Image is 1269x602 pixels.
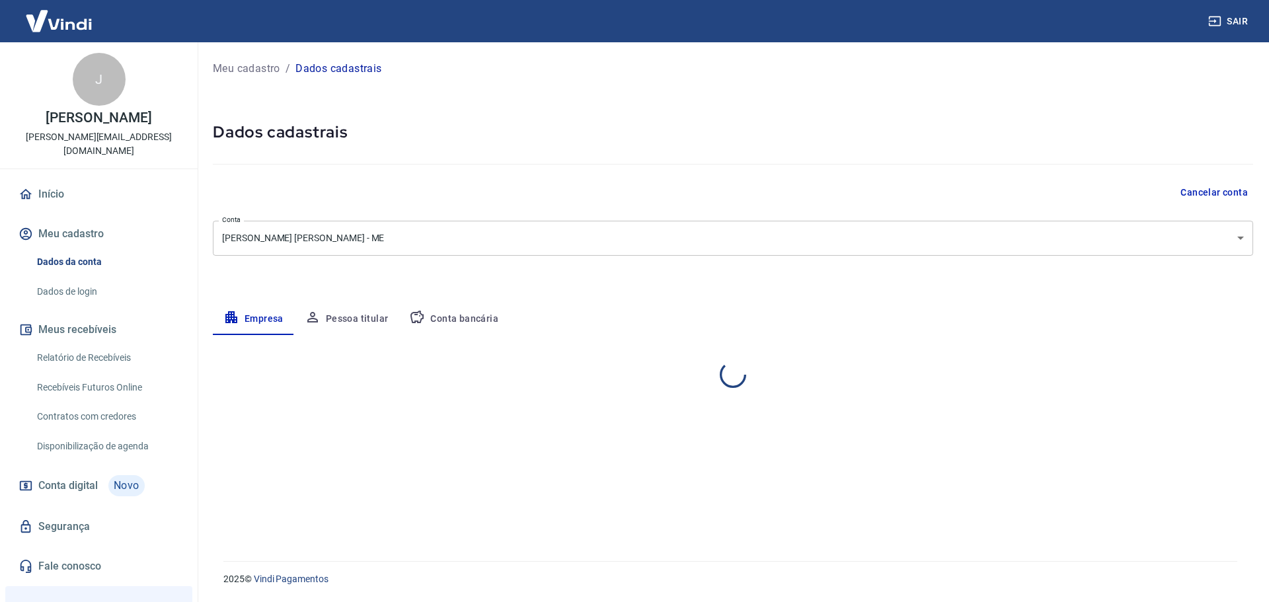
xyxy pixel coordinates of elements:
[295,61,381,77] p: Dados cadastrais
[11,130,187,158] p: [PERSON_NAME][EMAIL_ADDRESS][DOMAIN_NAME]
[16,180,182,209] a: Início
[32,248,182,276] a: Dados da conta
[286,61,290,77] p: /
[213,61,280,77] a: Meu cadastro
[16,512,182,541] a: Segurança
[1206,9,1253,34] button: Sair
[213,122,1253,143] h5: Dados cadastrais
[294,303,399,335] button: Pessoa titular
[38,476,98,495] span: Conta digital
[1175,180,1253,205] button: Cancelar conta
[32,374,182,401] a: Recebíveis Futuros Online
[213,303,294,335] button: Empresa
[46,111,151,125] p: [PERSON_NAME]
[254,574,328,584] a: Vindi Pagamentos
[32,278,182,305] a: Dados de login
[32,403,182,430] a: Contratos com credores
[16,470,182,502] a: Conta digitalNovo
[16,219,182,248] button: Meu cadastro
[73,53,126,106] div: J
[32,433,182,460] a: Disponibilização de agenda
[223,572,1237,586] p: 2025 ©
[16,315,182,344] button: Meus recebíveis
[32,344,182,371] a: Relatório de Recebíveis
[222,215,241,225] label: Conta
[399,303,509,335] button: Conta bancária
[16,552,182,581] a: Fale conosco
[108,475,145,496] span: Novo
[16,1,102,41] img: Vindi
[213,221,1253,256] div: [PERSON_NAME] [PERSON_NAME] - ME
